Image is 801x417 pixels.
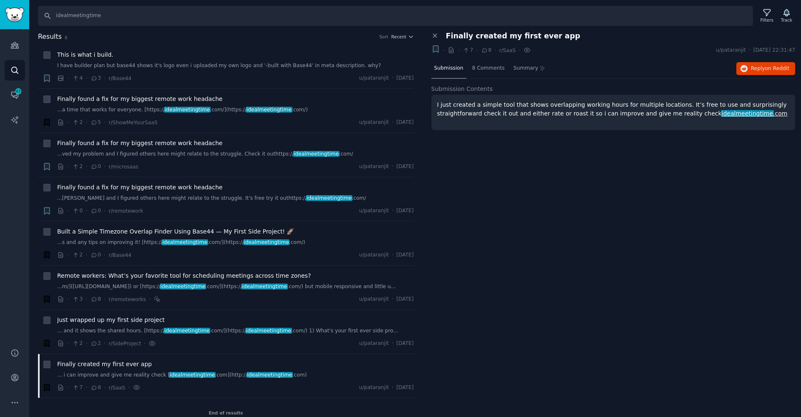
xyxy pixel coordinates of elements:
[144,339,146,348] span: ·
[57,372,414,379] a: ... i can improve and give me reality check [idealmeetingtime.com](http://idealmeetingtime.com)
[245,328,292,334] span: idealmeetingtime
[68,162,69,171] span: ·
[57,283,414,291] a: ...m/]([URL][DOMAIN_NAME]) or [https://idealmeetingtime.com/](https://idealmeetingtime.com/) but ...
[396,119,413,126] span: [DATE]
[241,284,288,289] span: idealmeetingtime
[391,34,414,40] button: Recent
[38,32,62,42] span: Results
[519,46,520,55] span: ·
[753,47,795,54] span: [DATE] 22:31:47
[104,206,106,215] span: ·
[57,151,414,158] a: ...ved my problem and I figured others here might relate to the struggle. Check it outhttps://ide...
[396,251,413,259] span: [DATE]
[396,296,413,303] span: [DATE]
[736,62,795,75] button: Replyon Reddit
[778,7,795,25] button: Track
[392,75,393,82] span: ·
[379,34,388,40] div: Sort
[446,32,580,40] span: Finally created my first ever app
[494,46,496,55] span: ·
[359,119,389,126] span: u/pataranjit
[91,384,101,392] span: 8
[391,34,406,40] span: Recent
[38,6,753,26] input: Search Keyword
[108,208,143,214] span: r/remotework
[392,207,393,215] span: ·
[359,251,389,259] span: u/pataranjit
[392,163,393,171] span: ·
[108,252,131,258] span: r/Base44
[751,65,789,73] span: Reply
[104,118,106,127] span: ·
[476,46,478,55] span: ·
[91,251,101,259] span: 0
[765,65,789,71] span: on Reddit
[15,88,22,94] span: 43
[91,296,101,303] span: 8
[443,46,445,55] span: ·
[392,296,393,303] span: ·
[104,295,106,304] span: ·
[57,50,113,59] span: This is what i build.
[108,385,125,391] span: r/SaaS
[57,62,414,70] a: I have builder plan but base44 shows it's logo even i uploaded my own logo and '-built with Base4...
[104,339,106,348] span: ·
[104,251,106,259] span: ·
[104,383,106,392] span: ·
[72,119,83,126] span: 2
[57,139,222,148] a: Finally found a fix for my biggest remote work headache
[781,17,792,23] div: Track
[246,107,292,113] span: idealmeetingtime
[164,328,210,334] span: idealmeetingtime
[128,383,130,392] span: ·
[359,207,389,215] span: u/pataranjit
[169,372,216,378] span: idealmeetingtime
[392,340,393,347] span: ·
[359,163,389,171] span: u/pataranjit
[458,46,459,55] span: ·
[57,239,414,246] a: ...s and any tips on improving it! [https://idealmeetingtime.com/](https://idealmeetingtime.com/)
[247,372,293,378] span: idealmeetingtime
[86,339,87,348] span: ·
[86,162,87,171] span: ·
[149,295,151,304] span: ·
[108,341,141,347] span: r/SideProject
[68,74,69,83] span: ·
[396,384,413,392] span: [DATE]
[57,227,294,236] a: Built a Simple Timezone Overlap Finder Using Base44 — My First Side Project! 🚀
[57,95,222,103] a: Finally found a fix for my biggest remote work headache
[392,384,393,392] span: ·
[359,384,389,392] span: u/pataranjit
[437,100,790,118] p: I just created a simple tool that shows overlapping working hours for multiple locations. It’s fr...
[72,163,83,171] span: 2
[57,360,152,369] a: Finally created my first ever app
[72,75,83,82] span: 4
[722,110,788,117] a: idealmeetingtime.com
[68,251,69,259] span: ·
[68,339,69,348] span: ·
[91,340,101,347] span: 2
[108,296,146,302] span: r/remoteworks
[57,106,414,114] a: ...a time that works for everyone. [https://idealmeetingtime.com/](https://idealmeetingtime.com/)
[499,48,516,53] span: r/SaaS
[57,271,311,280] a: Remote workers: What’s your favorite tool for scheduling meetings across time zones?
[108,120,157,126] span: r/ShowMeYourSaaS
[359,296,389,303] span: u/pataranjit
[396,163,413,171] span: [DATE]
[68,118,69,127] span: ·
[396,340,413,347] span: [DATE]
[57,316,165,324] a: Just wrapped up my first side project
[104,162,106,171] span: ·
[104,74,106,83] span: ·
[434,65,463,72] span: Submission
[72,384,83,392] span: 7
[57,183,222,192] a: Finally found a fix for my biggest remote work headache
[91,75,101,82] span: 3
[72,296,83,303] span: 3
